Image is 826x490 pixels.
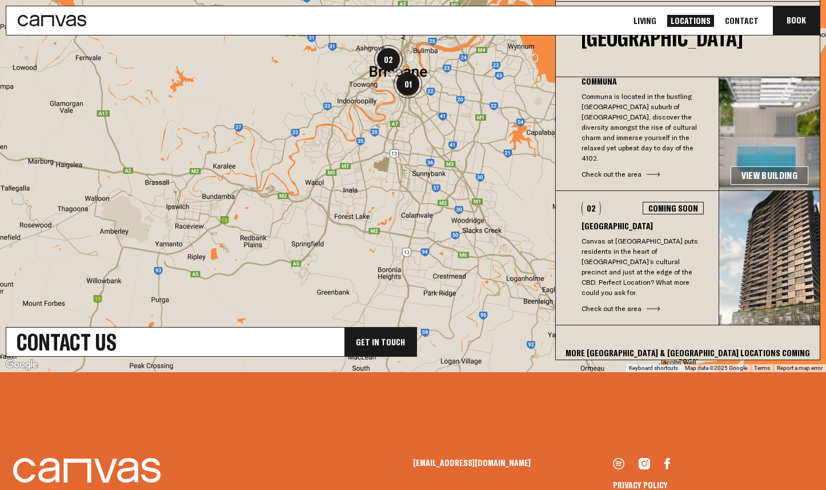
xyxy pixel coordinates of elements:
[643,202,704,214] div: Coming Soon
[582,221,704,230] h3: [GEOGRAPHIC_DATA]
[394,70,422,98] div: 01
[556,46,719,190] button: CommunaCommuna is located in the bustling [GEOGRAPHIC_DATA] suburb of [GEOGRAPHIC_DATA], discover...
[773,6,820,35] button: Book
[582,77,704,86] h3: Communa
[582,91,704,164] p: Communa is located in the bustling [GEOGRAPHIC_DATA] suburb of [GEOGRAPHIC_DATA], discover the di...
[374,45,403,74] div: 02
[344,328,416,356] div: Get In Touch
[777,365,823,371] a: Report a map error
[3,357,41,372] img: Google
[719,46,820,190] img: 67b7cc4d9422ff3188516097c9650704bc7da4d7-3375x1780.jpg
[630,15,660,27] a: Living
[719,191,820,325] img: e00625e3674632ab53fb0bd06b8ba36b178151b1-356x386.jpg
[413,458,613,467] a: [EMAIL_ADDRESS][DOMAIN_NAME]
[754,365,770,371] a: Terms
[582,169,704,180] div: Check out the area
[556,325,820,389] div: More [GEOGRAPHIC_DATA] & [GEOGRAPHIC_DATA] Locations coming soon
[582,236,704,298] p: Canvas at [GEOGRAPHIC_DATA] puts residents in the heart of [GEOGRAPHIC_DATA]’s cultural precinct ...
[613,480,668,489] a: Privacy Policy
[582,201,601,216] div: 02
[721,15,762,27] a: Contact
[3,357,41,372] a: Open this area in Google Maps (opens a new window)
[582,304,704,314] div: Check out the area
[685,365,747,371] span: Map data ©2025 Google
[556,191,719,325] button: 02Coming Soon[GEOGRAPHIC_DATA]Canvas at [GEOGRAPHIC_DATA] puts residents in the heart of [GEOGRAP...
[667,15,714,27] a: Locations
[629,364,678,372] button: Keyboard shortcuts
[731,166,808,185] a: View Building
[6,327,417,357] a: Contact UsGet In Touch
